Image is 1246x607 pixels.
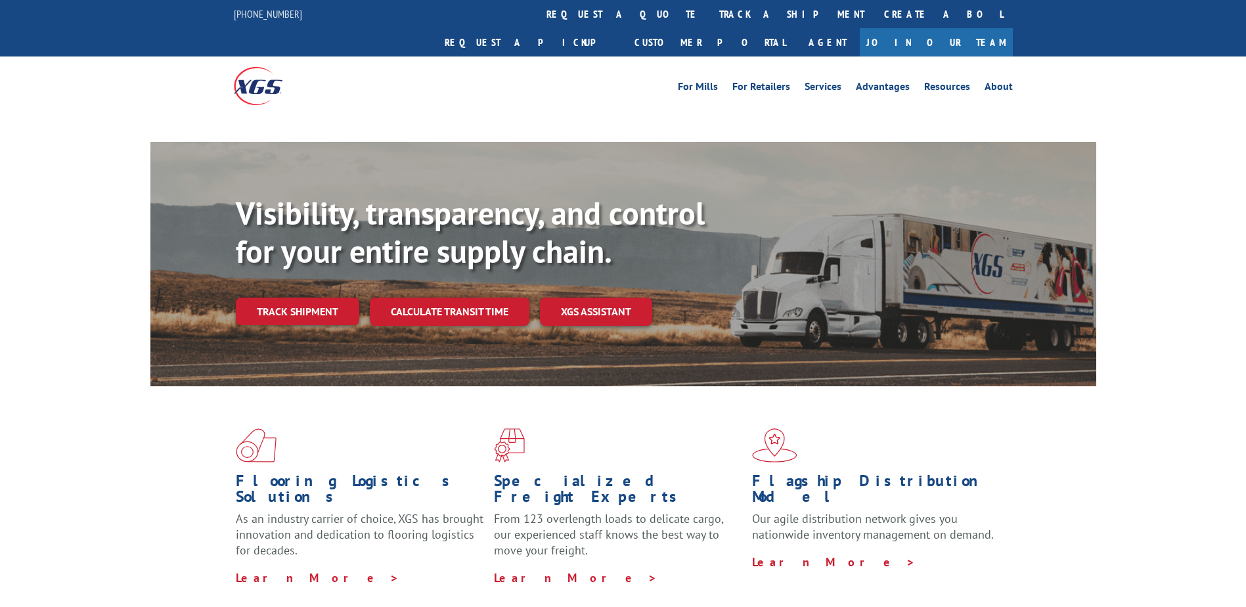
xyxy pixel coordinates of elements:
[752,428,797,462] img: xgs-icon-flagship-distribution-model-red
[494,570,657,585] a: Learn More >
[860,28,1013,56] a: Join Our Team
[370,298,529,326] a: Calculate transit time
[236,298,359,325] a: Track shipment
[752,511,994,542] span: Our agile distribution network gives you nationwide inventory management on demand.
[494,473,742,511] h1: Specialized Freight Experts
[236,473,484,511] h1: Flooring Logistics Solutions
[494,511,742,570] p: From 123 overlength loads to delicate cargo, our experienced staff knows the best way to move you...
[540,298,652,326] a: XGS ASSISTANT
[494,428,525,462] img: xgs-icon-focused-on-flooring-red
[795,28,860,56] a: Agent
[236,428,277,462] img: xgs-icon-total-supply-chain-intelligence-red
[435,28,625,56] a: Request a pickup
[752,554,916,570] a: Learn More >
[236,192,705,271] b: Visibility, transparency, and control for your entire supply chain.
[805,81,841,96] a: Services
[924,81,970,96] a: Resources
[732,81,790,96] a: For Retailers
[985,81,1013,96] a: About
[752,473,1000,511] h1: Flagship Distribution Model
[236,570,399,585] a: Learn More >
[234,7,302,20] a: [PHONE_NUMBER]
[625,28,795,56] a: Customer Portal
[236,511,483,558] span: As an industry carrier of choice, XGS has brought innovation and dedication to flooring logistics...
[856,81,910,96] a: Advantages
[678,81,718,96] a: For Mills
